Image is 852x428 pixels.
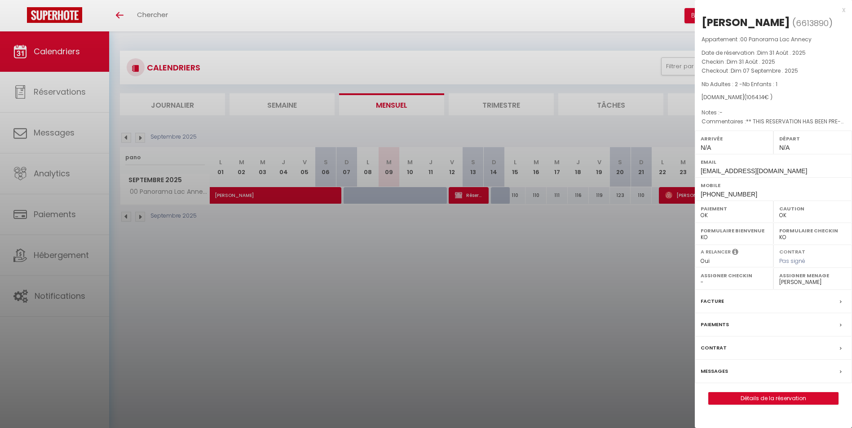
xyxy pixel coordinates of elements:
label: Assigner Checkin [701,271,768,280]
p: Checkout : [702,66,845,75]
p: Notes : [702,108,845,117]
label: Mobile [701,181,846,190]
span: ( € ) [744,93,773,101]
label: Arrivée [701,134,768,143]
button: Détails de la réservation [708,392,839,405]
label: Email [701,157,846,166]
span: 1064.14 [746,93,764,101]
label: Formulaire Checkin [779,226,846,235]
div: [DOMAIN_NAME] [702,93,845,102]
i: Sélectionner OUI si vous souhaiter envoyer les séquences de messages post-checkout [732,248,738,258]
span: Pas signé [779,257,805,265]
span: - [720,109,723,116]
label: Paiements [701,320,729,329]
label: Contrat [779,248,805,254]
span: 6613890 [796,17,829,29]
label: Contrat [701,343,727,353]
span: Dim 31 Août . 2025 [727,58,775,66]
label: A relancer [701,248,731,256]
span: [EMAIL_ADDRESS][DOMAIN_NAME] [701,167,807,175]
span: Nb Adultes : 2 - [702,80,777,88]
a: Détails de la réservation [709,393,838,404]
label: Messages [701,367,728,376]
label: Paiement [701,204,768,213]
div: x [695,4,845,15]
span: ( ) [792,17,833,29]
p: Date de réservation : [702,48,845,57]
label: Caution [779,204,846,213]
span: 00 Panorama Lac Annecy [740,35,812,43]
div: [PERSON_NAME] [702,15,790,30]
span: Dim 07 Septembre . 2025 [731,67,798,74]
p: Checkin : [702,57,845,66]
span: [PHONE_NUMBER] [701,191,757,198]
label: Assigner Menage [779,271,846,280]
p: Commentaires : [702,117,845,126]
label: Départ [779,134,846,143]
label: Formulaire Bienvenue [701,226,768,235]
span: Nb Enfants : 1 [742,80,777,88]
span: N/A [701,144,711,151]
p: Appartement : [702,35,845,44]
label: Facture [701,297,724,306]
span: N/A [779,144,790,151]
span: Dim 31 Août . 2025 [757,49,806,57]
